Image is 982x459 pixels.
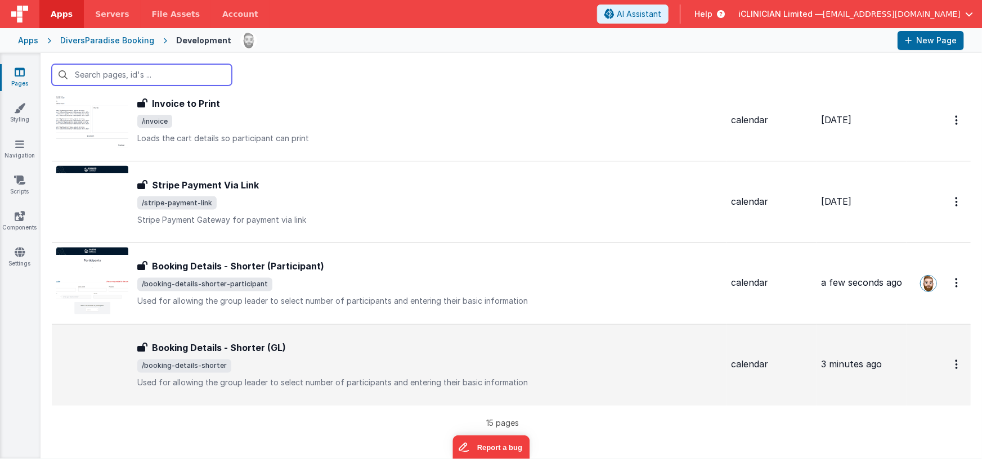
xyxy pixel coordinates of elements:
button: Options [948,272,966,295]
button: Options [948,190,966,213]
button: Options [948,353,966,376]
span: Servers [95,8,129,20]
h3: Booking Details - Shorter (GL) [152,341,286,355]
p: 15 pages [52,417,954,429]
div: calendar [731,195,812,208]
h3: Stripe Payment Via Link [152,178,259,192]
span: 3 minutes ago [821,359,882,370]
span: /booking-details-shorter [137,359,231,373]
img: 338b8ff906eeea576da06f2fc7315c1b [241,33,257,48]
div: calendar [731,358,812,371]
span: iCLINICIAN Limited — [738,8,823,20]
h3: Invoice to Print [152,97,220,110]
span: a few seconds ago [821,277,902,289]
span: [EMAIL_ADDRESS][DOMAIN_NAME] [823,8,961,20]
div: DiversParadise Booking [60,35,154,46]
p: Used for allowing the group leader to select number of participants and entering their basic info... [137,377,722,389]
span: Help [694,8,712,20]
span: /stripe-payment-link [137,196,217,210]
button: New Page [898,31,964,50]
p: Loads the cart details so participant can print [137,133,722,144]
div: calendar [731,114,812,127]
div: Development [176,35,231,46]
button: AI Assistant [597,4,669,24]
span: [DATE] [821,114,851,125]
button: iCLINICIAN Limited — [EMAIL_ADDRESS][DOMAIN_NAME] [738,8,973,20]
span: /invoice [137,115,172,128]
span: /booking-details-shorter-participant [137,278,272,291]
p: Used for allowing the group leader to select number of participants and entering their basic info... [137,296,722,307]
input: Search pages, id's ... [52,64,232,85]
span: [DATE] [821,196,851,207]
img: 338b8ff906eeea576da06f2fc7315c1b [921,276,936,291]
h3: Booking Details - Shorter (Participant) [152,260,324,273]
div: Apps [18,35,38,46]
iframe: Marker.io feedback button [452,435,530,459]
div: calendar [731,277,812,290]
span: AI Assistant [617,8,661,20]
button: Options [948,109,966,132]
p: Stripe Payment Gateway for payment via link [137,214,722,226]
span: Apps [51,8,73,20]
span: File Assets [152,8,200,20]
